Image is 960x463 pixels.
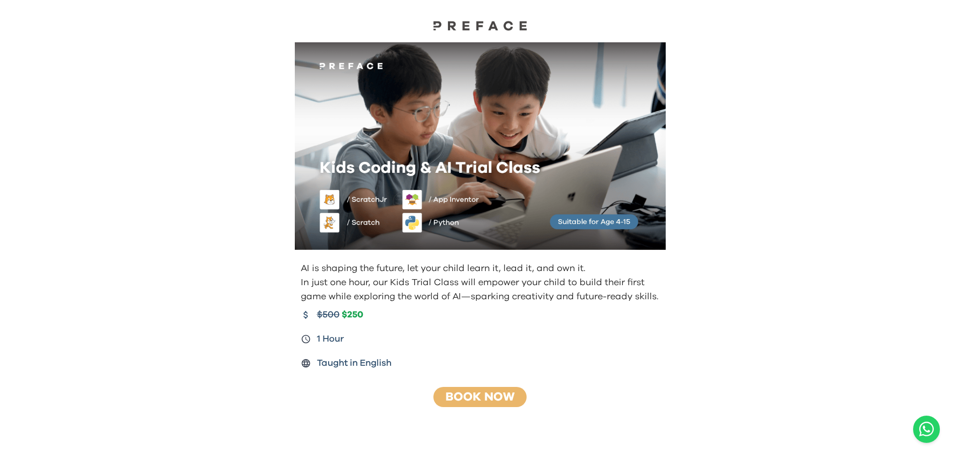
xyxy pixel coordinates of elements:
p: In just one hour, our Kids Trial Class will empower your child to build their first game while ex... [301,276,662,304]
a: Book Now [445,391,515,403]
span: Taught in English [317,356,392,370]
a: Preface Logo [430,20,531,34]
span: $500 [317,308,340,322]
span: $250 [342,309,363,321]
button: Book Now [430,386,530,408]
p: AI is shaping the future, let your child learn it, lead it, and own it. [301,261,662,276]
a: Chat with us on WhatsApp [913,416,940,443]
img: Kids learning to code [295,42,666,250]
span: 1 Hour [317,332,344,346]
img: Preface Logo [430,20,531,31]
button: Open WhatsApp chat [913,416,940,443]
